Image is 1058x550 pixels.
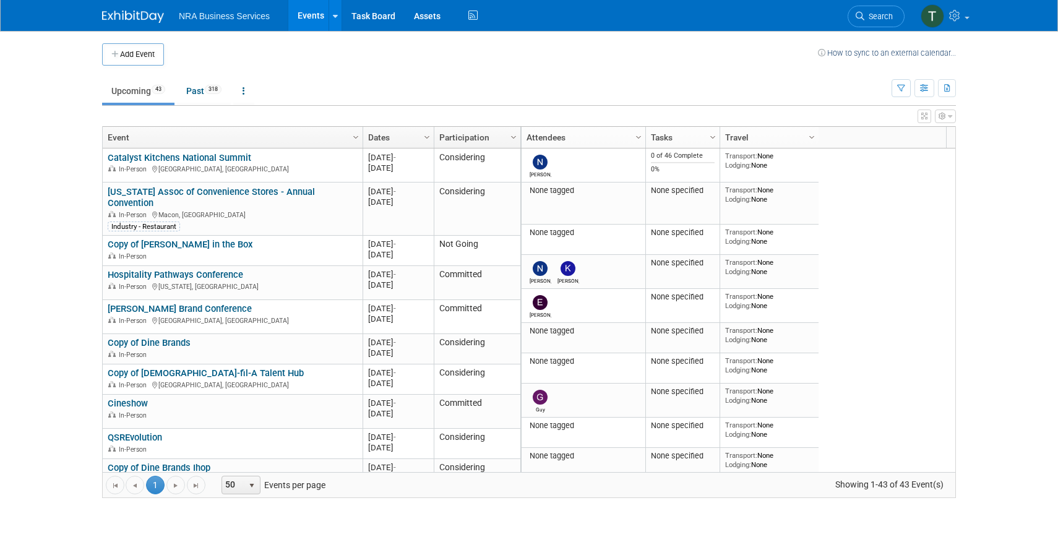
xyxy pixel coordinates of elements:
[527,421,641,431] div: None tagged
[394,398,396,408] span: -
[533,261,548,276] img: Neeley Carlson
[864,12,893,21] span: Search
[725,228,814,246] div: None None
[651,152,715,160] div: 0 of 46 Complete
[527,186,641,196] div: None tagged
[108,163,357,174] div: [GEOGRAPHIC_DATA], [GEOGRAPHIC_DATA]
[394,239,396,249] span: -
[368,280,428,290] div: [DATE]
[530,405,551,413] div: Guy Weaver
[102,11,164,23] img: ExhibitDay
[509,132,518,142] span: Column Settings
[368,303,428,314] div: [DATE]
[247,481,257,491] span: select
[725,186,757,194] span: Transport:
[108,281,357,291] div: [US_STATE], [GEOGRAPHIC_DATA]
[351,132,361,142] span: Column Settings
[110,481,120,491] span: Go to the first page
[368,314,428,324] div: [DATE]
[368,197,428,207] div: [DATE]
[119,351,150,359] span: In-Person
[725,356,757,365] span: Transport:
[108,337,191,348] a: Copy of Dine Brands
[206,476,338,494] span: Events per page
[108,381,116,387] img: In-Person Event
[108,303,252,314] a: [PERSON_NAME] Brand Conference
[725,267,751,276] span: Lodging:
[368,367,428,378] div: [DATE]
[725,161,751,170] span: Lodging:
[434,364,520,395] td: Considering
[708,132,718,142] span: Column Settings
[421,127,434,145] a: Column Settings
[632,127,646,145] a: Column Settings
[725,335,751,344] span: Lodging:
[651,127,712,148] a: Tasks
[368,239,428,249] div: [DATE]
[394,338,396,347] span: -
[527,127,637,148] a: Attendees
[651,387,715,397] div: None specified
[108,315,357,325] div: [GEOGRAPHIC_DATA], [GEOGRAPHIC_DATA]
[368,163,428,173] div: [DATE]
[119,283,150,291] span: In-Person
[108,379,357,390] div: [GEOGRAPHIC_DATA], [GEOGRAPHIC_DATA]
[725,430,751,439] span: Lodging:
[557,276,579,284] div: Kay Allen
[725,460,751,469] span: Lodging:
[394,187,396,196] span: -
[530,276,551,284] div: Neeley Carlson
[166,476,185,494] a: Go to the next page
[102,79,174,103] a: Upcoming43
[108,432,162,443] a: QSREvolution
[187,476,205,494] a: Go to the last page
[634,132,643,142] span: Column Settings
[394,432,396,442] span: -
[368,152,428,163] div: [DATE]
[651,356,715,366] div: None specified
[368,432,428,442] div: [DATE]
[725,366,751,374] span: Lodging:
[818,48,956,58] a: How to sync to an external calendar...
[725,396,751,405] span: Lodging:
[108,239,252,250] a: Copy of [PERSON_NAME] in the Box
[108,186,315,209] a: [US_STATE] Assoc of Convenience Stores - Annual Convention
[108,367,304,379] a: Copy of [DEMOGRAPHIC_DATA]-fil-A Talent Hub
[533,295,548,310] img: Elizabeth Rice
[368,348,428,358] div: [DATE]
[725,258,757,267] span: Transport:
[651,451,715,461] div: None specified
[368,462,428,473] div: [DATE]
[439,127,512,148] a: Participation
[651,292,715,302] div: None specified
[434,334,520,364] td: Considering
[368,378,428,389] div: [DATE]
[651,258,715,268] div: None specified
[119,381,150,389] span: In-Person
[725,326,757,335] span: Transport:
[725,258,814,276] div: None None
[921,4,944,28] img: Terry Gamal ElDin
[725,387,757,395] span: Transport:
[824,476,955,493] span: Showing 1-43 of 43 Event(s)
[807,132,817,142] span: Column Settings
[108,411,116,418] img: In-Person Event
[434,236,520,266] td: Not Going
[434,183,520,236] td: Considering
[191,481,201,491] span: Go to the last page
[725,152,757,160] span: Transport:
[527,451,641,461] div: None tagged
[108,317,116,323] img: In-Person Event
[725,152,814,170] div: None None
[119,252,150,260] span: In-Person
[394,368,396,377] span: -
[533,155,548,170] img: Neeley Carlson
[368,127,426,148] a: Dates
[651,165,715,174] div: 0%
[108,283,116,289] img: In-Person Event
[119,317,150,325] span: In-Person
[394,463,396,472] span: -
[533,390,548,405] img: Guy Weaver
[130,481,140,491] span: Go to the previous page
[725,421,814,439] div: None None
